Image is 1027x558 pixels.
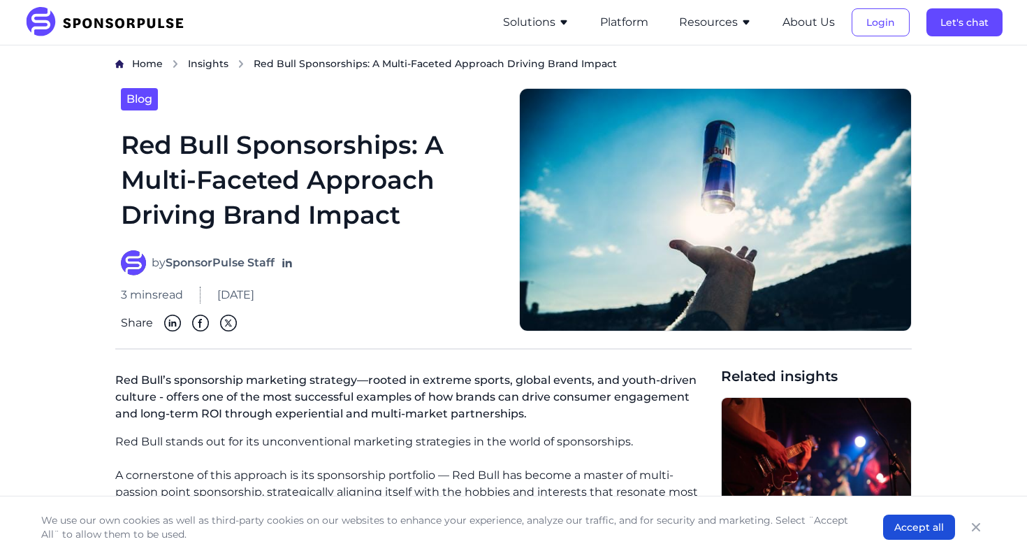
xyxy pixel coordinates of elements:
a: Insights [188,57,228,71]
img: Photo by Luis Domínguez, courtesy of Unsplash [519,88,912,332]
span: Insights [188,57,228,70]
img: Facebook [192,315,209,331]
button: Platform [600,14,648,31]
a: Login [852,16,910,29]
button: About Us [782,14,835,31]
span: Home [132,57,163,70]
a: Follow on LinkedIn [280,256,294,270]
p: We use our own cookies as well as third-party cookies on our websites to enhance your experience,... [41,513,855,541]
img: SponsorPulse Staff [121,250,146,276]
p: Red Bull stands out for its unconventional marketing strategies in the world of sponsorships. [115,434,710,450]
img: Twitter [220,315,237,331]
span: [DATE] [217,287,254,303]
img: Neza Dolmo courtesy of Unsplash [722,398,911,532]
button: Let's chat [926,8,1003,36]
span: Share [121,315,153,331]
span: by [152,255,275,271]
strong: SponsorPulse Staff [166,256,275,269]
a: Let's chat [926,16,1003,29]
h1: Red Bull Sponsorships: A Multi-Faceted Approach Driving Brand Impact [121,127,502,234]
a: Blog [121,88,158,110]
img: Home [115,59,124,69]
span: 3 mins read [121,287,183,303]
button: Login [852,8,910,36]
img: Linkedin [164,315,181,331]
button: Accept all [883,515,955,540]
a: Home [132,57,163,71]
div: Chat-Widget [957,491,1027,558]
span: Related insights [721,366,912,386]
button: Solutions [503,14,569,31]
a: Platform [600,16,648,29]
button: Resources [679,14,752,31]
img: SponsorPulse [24,7,194,38]
span: Red Bull Sponsorships: A Multi-Faceted Approach Driving Brand Impact [254,57,617,71]
img: chevron right [171,59,180,69]
iframe: Chat Widget [957,491,1027,558]
img: chevron right [237,59,245,69]
a: About Us [782,16,835,29]
p: Red Bull’s sponsorship marketing strategy—rooted in extreme sports, global events, and youth-driv... [115,366,710,434]
p: A cornerstone of this approach is its sponsorship portfolio — Red Bull has become a master of mul... [115,467,710,517]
